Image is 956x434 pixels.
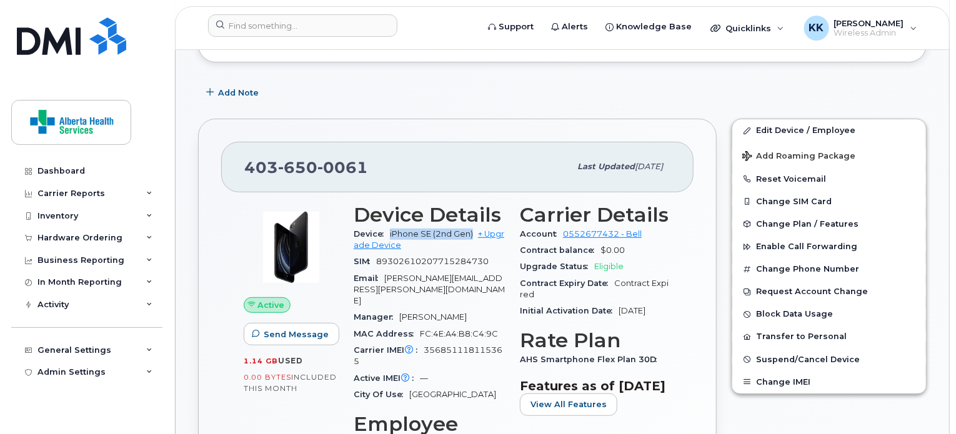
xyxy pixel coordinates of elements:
[732,371,926,393] button: Change IMEI
[376,257,489,266] span: 89302610207715284730
[244,373,291,382] span: 0.00 Bytes
[420,329,498,338] span: FC:4E:A4:B8:C4:9C
[542,14,597,39] a: Alerts
[577,162,635,171] span: Last updated
[354,229,390,239] span: Device
[244,357,278,365] span: 1.14 GB
[520,355,663,364] span: AHS Smartphone Flex Plan 30D
[742,151,855,163] span: Add Roaming Package
[732,190,926,213] button: Change SIM Card
[354,329,420,338] span: MAC Address
[616,21,692,33] span: Knowledge Base
[756,219,859,229] span: Change Plan / Features
[244,372,337,393] span: included this month
[520,329,671,352] h3: Rate Plan
[354,390,409,399] span: City Of Use
[520,262,594,271] span: Upgrade Status
[732,303,926,325] button: Block Data Usage
[354,312,399,322] span: Manager
[702,16,793,41] div: Quicklinks
[520,204,671,226] h3: Carrier Details
[795,16,926,41] div: Kishore Kuppa
[198,81,269,104] button: Add Note
[834,28,904,38] span: Wireless Admin
[520,279,614,288] span: Contract Expiry Date
[258,299,285,311] span: Active
[732,235,926,258] button: Enable Call Forwarding
[597,14,700,39] a: Knowledge Base
[756,355,860,364] span: Suspend/Cancel Device
[354,257,376,266] span: SIM
[619,306,645,315] span: [DATE]
[732,258,926,280] button: Change Phone Number
[499,21,534,33] span: Support
[244,323,339,345] button: Send Message
[354,274,384,283] span: Email
[732,142,926,168] button: Add Roaming Package
[600,245,625,255] span: $0.00
[809,21,824,36] span: KK
[218,87,259,99] span: Add Note
[278,158,317,177] span: 650
[732,168,926,190] button: Reset Voicemail
[208,14,397,37] input: Find something...
[563,229,642,239] a: 0552677432 - Bell
[520,245,600,255] span: Contract balance
[732,213,926,235] button: Change Plan / Features
[520,279,669,299] span: Contract Expired
[635,162,663,171] span: [DATE]
[530,398,607,410] span: View All Features
[594,262,624,271] span: Eligible
[354,274,505,306] span: [PERSON_NAME][EMAIL_ADDRESS][PERSON_NAME][DOMAIN_NAME]
[354,204,505,226] h3: Device Details
[732,325,926,348] button: Transfer to Personal
[244,158,368,177] span: 403
[479,14,542,39] a: Support
[264,328,329,340] span: Send Message
[278,356,303,365] span: used
[354,373,420,383] span: Active IMEI
[390,229,473,239] span: iPhone SE (2nd Gen)
[725,23,771,33] span: Quicklinks
[732,280,926,303] button: Request Account Change
[409,390,496,399] span: [GEOGRAPHIC_DATA]
[520,229,563,239] span: Account
[562,21,588,33] span: Alerts
[354,345,424,355] span: Carrier IMEI
[254,210,329,285] img: image20231002-3703462-1mz9tax.jpeg
[420,373,428,383] span: —
[317,158,368,177] span: 0061
[520,306,619,315] span: Initial Activation Date
[732,119,926,142] a: Edit Device / Employee
[399,312,467,322] span: [PERSON_NAME]
[732,348,926,371] button: Suspend/Cancel Device
[520,393,617,416] button: View All Features
[354,345,502,366] span: 356851118115365
[520,378,671,393] h3: Features as of [DATE]
[834,18,904,28] span: [PERSON_NAME]
[756,242,857,252] span: Enable Call Forwarding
